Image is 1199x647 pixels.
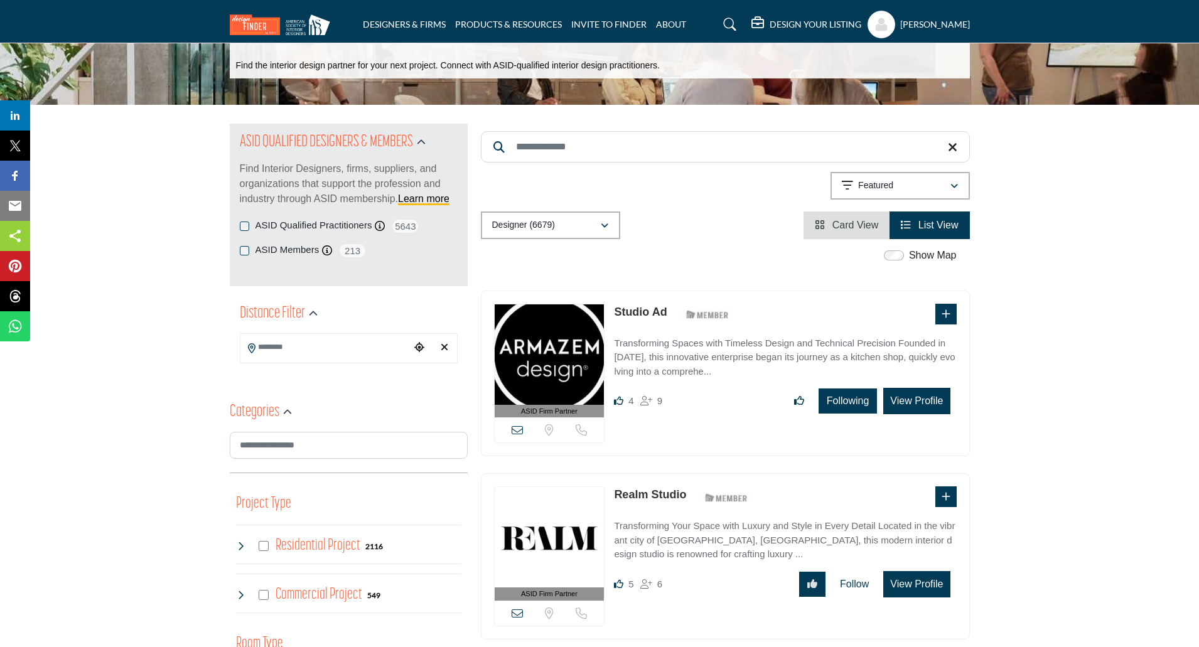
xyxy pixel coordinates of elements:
[521,589,578,599] span: ASID Firm Partner
[481,211,620,239] button: Designer (6679)
[240,161,458,206] p: Find Interior Designers, firms, suppliers, and organizations that support the profession and indu...
[367,589,380,601] div: 549 Results For Commercial Project
[819,388,878,414] button: Following
[338,243,367,259] span: 213
[435,334,454,361] div: Clear search location
[832,220,879,230] span: Card View
[804,211,890,239] li: Card View
[276,535,360,557] h4: Residential Project: Types of projects range from simple residential renovations to highly comple...
[365,540,383,552] div: 2116 Results For Residential Project
[831,172,970,200] button: Featured
[492,219,555,232] p: Designer (6679)
[614,519,956,562] p: Transforming Your Space with Luxury and Style in Every Detail Located in the vibrant city of [GEO...
[883,571,950,597] button: View Profile
[858,179,893,192] p: Featured
[363,19,446,29] a: DESIGNERS & FIRMS
[614,486,686,503] p: Realm Studio
[276,584,362,606] h4: Commercial Project: Involve the design, construction, or renovation of spaces used for business p...
[398,193,449,204] a: Learn more
[614,329,956,379] a: Transforming Spaces with Timeless Design and Technical Precision Founded in [DATE], this innovati...
[711,14,745,35] a: Search
[679,307,736,323] img: ASID Members Badge Icon
[628,579,633,589] span: 5
[240,131,413,154] h2: ASID QUALIFIED DESIGNERS & MEMBERS
[455,19,562,29] a: PRODUCTS & RESOURCES
[255,218,372,233] label: ASID Qualified Practitioners
[909,248,957,263] label: Show Map
[614,579,623,589] i: Likes
[770,19,861,30] h5: DESIGN YOUR LISTING
[495,487,605,587] img: Realm Studio
[640,393,662,409] div: Followers
[918,220,959,230] span: List View
[571,19,647,29] a: INVITE TO FINDER
[815,220,878,230] a: View Card
[495,487,605,601] a: ASID Firm Partner
[391,218,419,234] span: 5643
[868,11,895,38] button: Show hide supplier dropdown
[410,334,429,361] div: Choose your current location
[495,304,605,405] img: Studio Ad
[240,302,305,325] h2: Distance Filter
[236,60,660,72] p: Find the interior design partner for your next project. Connect with ASID-qualified interior desi...
[259,541,269,551] input: Select Residential Project checkbox
[883,388,950,414] button: View Profile
[614,488,686,501] a: Realm Studio
[614,336,956,379] p: Transforming Spaces with Timeless Design and Technical Precision Founded in [DATE], this innovati...
[786,388,812,414] button: Like listing
[832,572,877,597] button: Follow
[942,491,950,502] a: Add To List
[236,492,291,516] button: Project Type
[230,401,279,424] h2: Categories
[640,577,662,592] div: Followers
[367,591,380,600] b: 549
[495,304,605,418] a: ASID Firm Partner
[942,309,950,319] a: Add To List
[240,246,249,255] input: ASID Members checkbox
[628,395,633,406] span: 4
[481,131,970,163] input: Search Keyword
[901,220,958,230] a: View List
[614,306,667,318] a: Studio Ad
[230,14,336,35] img: Site Logo
[614,304,667,321] p: Studio Ad
[890,211,969,239] li: List View
[240,222,249,231] input: ASID Qualified Practitioners checkbox
[656,19,686,29] a: ABOUT
[259,590,269,600] input: Select Commercial Project checkbox
[255,243,320,257] label: ASID Members
[900,18,970,31] h5: [PERSON_NAME]
[614,511,956,562] a: Transforming Your Space with Luxury and Style in Every Detail Located in the vibrant city of [GEO...
[751,17,861,32] div: DESIGN YOUR LISTING
[240,335,410,360] input: Search Location
[657,579,662,589] span: 6
[657,395,662,406] span: 9
[698,489,755,505] img: ASID Members Badge Icon
[614,396,623,405] i: Likes
[365,542,383,551] b: 2116
[521,406,578,417] span: ASID Firm Partner
[230,432,468,459] input: Search Category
